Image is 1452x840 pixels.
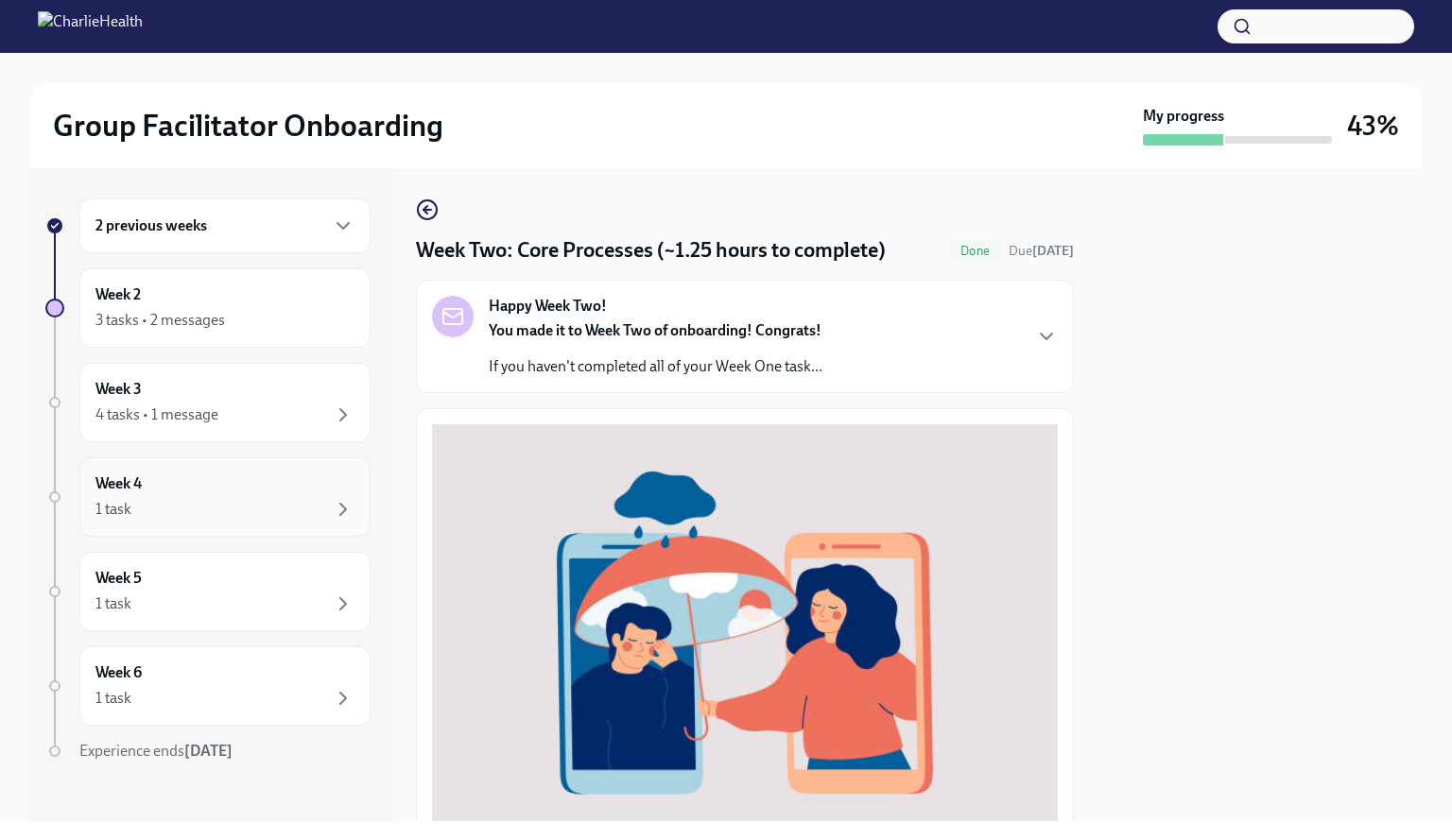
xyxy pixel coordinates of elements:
span: September 16th, 2025 09:00 [1009,242,1074,260]
h6: Week 2 [95,284,141,305]
span: Due [1009,243,1074,259]
span: Done [949,244,1001,258]
a: Week 34 tasks • 1 message [45,363,371,442]
strong: Happy Week Two! [489,296,607,317]
p: If you haven't completed all of your Week One task... [489,356,822,377]
a: Week 41 task [45,457,371,537]
a: Week 61 task [45,646,371,726]
h4: Week Two: Core Processes (~1.25 hours to complete) [416,236,886,265]
h2: Group Facilitator Onboarding [53,107,443,145]
h6: Week 6 [95,662,142,683]
h6: 2 previous weeks [95,215,207,236]
h6: Week 4 [95,473,142,494]
strong: You made it to Week Two of onboarding! Congrats! [489,321,821,339]
div: 1 task [95,593,131,614]
h6: Week 5 [95,568,142,589]
h3: 43% [1347,109,1399,143]
h6: Week 3 [95,379,142,400]
a: Week 51 task [45,552,371,631]
div: 1 task [95,688,131,709]
span: Experience ends [79,742,233,760]
img: CharlieHealth [38,11,143,42]
a: Week 23 tasks • 2 messages [45,268,371,348]
div: 3 tasks • 2 messages [95,310,225,331]
strong: [DATE] [1032,243,1074,259]
div: 4 tasks • 1 message [95,404,218,425]
strong: My progress [1143,106,1224,127]
div: 1 task [95,499,131,520]
strong: [DATE] [184,742,233,760]
div: 2 previous weeks [79,198,371,253]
